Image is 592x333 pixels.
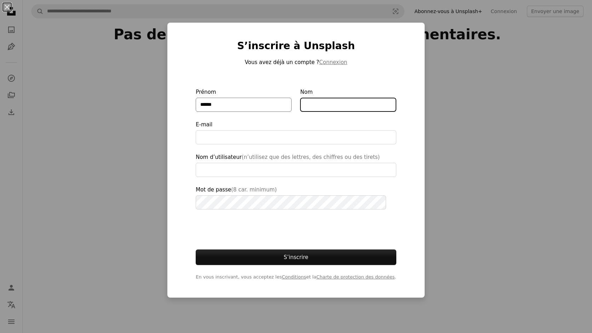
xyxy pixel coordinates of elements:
[196,274,396,281] span: En vous inscrivant, vous acceptez les et la .
[319,58,347,67] button: Connexion
[196,40,396,52] h1: S’inscrire à Unsplash
[282,274,306,280] a: Conditions
[196,185,396,209] label: Mot de passe
[196,195,386,209] input: Mot de passe(8 car. minimum)
[196,130,396,144] input: E-mail
[196,249,396,265] button: S’inscrire
[242,154,380,160] span: (n’utilisez que des lettres, des chiffres ou des tirets)
[231,186,277,193] span: (8 car. minimum)
[196,98,292,112] input: Prénom
[300,98,396,112] input: Nom
[196,58,396,67] p: Vous avez déjà un compte ?
[316,274,395,280] a: Charte de protection des données
[300,88,396,112] label: Nom
[196,153,396,177] label: Nom d’utilisateur
[196,120,396,144] label: E-mail
[196,88,292,112] label: Prénom
[196,163,396,177] input: Nom d’utilisateur(n’utilisez que des lettres, des chiffres ou des tirets)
